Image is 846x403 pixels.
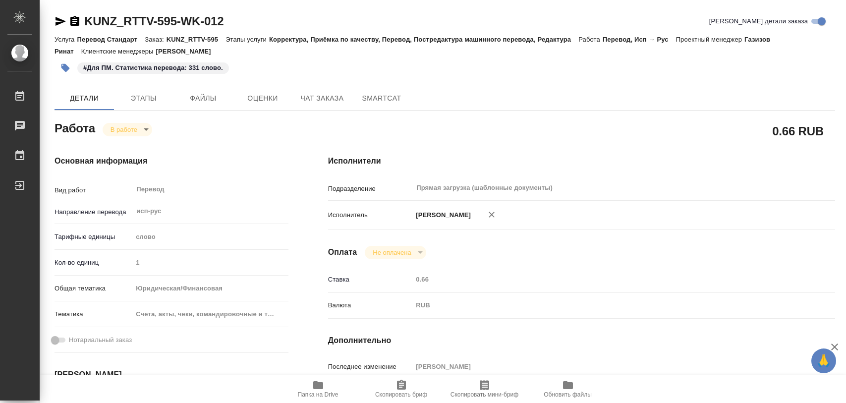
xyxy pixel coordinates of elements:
[69,335,132,345] span: Нотариальный заказ
[412,359,792,374] input: Пустое поле
[55,118,95,136] h2: Работа
[55,207,132,217] p: Направление перевода
[443,375,526,403] button: Скопировать мини-бриф
[77,36,145,43] p: Перевод Стандарт
[55,15,66,27] button: Скопировать ссылку для ЯМессенджера
[60,92,108,105] span: Детали
[481,204,503,226] button: Удалить исполнителя
[328,210,413,220] p: Исполнитель
[526,375,610,403] button: Обновить файлы
[358,92,405,105] span: SmartCat
[156,48,219,55] p: [PERSON_NAME]
[55,36,77,43] p: Услуга
[132,306,288,323] div: Счета, акты, чеки, командировочные и таможенные документы
[103,123,152,136] div: В работе
[709,16,808,26] span: [PERSON_NAME] детали заказа
[412,210,471,220] p: [PERSON_NAME]
[328,362,413,372] p: Последнее изменение
[328,275,413,285] p: Ставка
[451,391,518,398] span: Скопировать мини-бриф
[815,350,832,371] span: 🙏
[55,232,132,242] p: Тарифные единицы
[298,92,346,105] span: Чат заказа
[370,248,414,257] button: Не оплачена
[132,255,288,270] input: Пустое поле
[167,36,226,43] p: KUNZ_RTTV-595
[55,258,132,268] p: Кол-во единиц
[578,36,603,43] p: Работа
[132,229,288,245] div: слово
[360,375,443,403] button: Скопировать бриф
[603,36,676,43] p: Перевод, Исп → Рус
[277,375,360,403] button: Папка на Drive
[132,280,288,297] div: Юридическая/Финансовая
[145,36,166,43] p: Заказ:
[76,63,230,71] span: Для ПМ. Статистика перевода: 331 слово.
[55,185,132,195] p: Вид работ
[772,122,824,139] h2: 0.66 RUB
[84,14,224,28] a: KUNZ_RTTV-595-WK-012
[55,309,132,319] p: Тематика
[412,297,792,314] div: RUB
[55,57,76,79] button: Добавить тэг
[811,348,836,373] button: 🙏
[69,15,81,27] button: Скопировать ссылку
[328,246,357,258] h4: Оплата
[298,391,338,398] span: Папка на Drive
[544,391,592,398] span: Обновить файлы
[328,335,835,346] h4: Дополнительно
[328,300,413,310] p: Валюта
[239,92,286,105] span: Оценки
[412,272,792,287] input: Пустое поле
[120,92,168,105] span: Этапы
[81,48,156,55] p: Клиентские менеджеры
[365,246,426,259] div: В работе
[55,155,288,167] h4: Основная информация
[375,391,427,398] span: Скопировать бриф
[226,36,269,43] p: Этапы услуги
[55,284,132,293] p: Общая тематика
[269,36,578,43] p: Корректура, Приёмка по качеству, Перевод, Постредактура машинного перевода, Редактура
[179,92,227,105] span: Файлы
[108,125,140,134] button: В работе
[55,369,288,381] h4: [PERSON_NAME]
[83,63,223,73] p: #Для ПМ. Статистика перевода: 331 слово.
[676,36,744,43] p: Проектный менеджер
[328,155,835,167] h4: Исполнители
[328,184,413,194] p: Подразделение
